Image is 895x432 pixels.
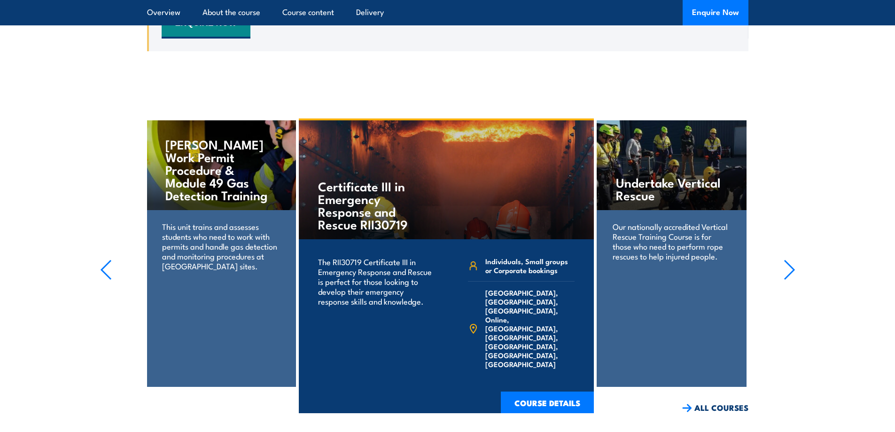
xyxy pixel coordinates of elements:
a: ALL COURSES [682,402,748,413]
p: The RII30719 Certificate III in Emergency Response and Rescue is perfect for those looking to dev... [318,257,434,306]
p: This unit trains and assesses students who need to work with permits and handle gas detection and... [162,221,280,271]
span: Individuals, Small groups or Corporate bookings [485,257,575,275]
p: Our nationally accredited Vertical Rescue Training Course is for those who need to perform rope r... [613,221,731,261]
h4: [PERSON_NAME] Work Permit Procedure & Module 49 Gas Detection Training [165,138,277,201]
a: COURSE DETAILS [501,392,594,416]
h4: Certificate III in Emergency Response and Rescue RII30719 [318,180,428,230]
span: [GEOGRAPHIC_DATA], [GEOGRAPHIC_DATA], [GEOGRAPHIC_DATA], Online, [GEOGRAPHIC_DATA], [GEOGRAPHIC_D... [485,288,575,369]
h4: Undertake Vertical Rescue [616,176,727,201]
